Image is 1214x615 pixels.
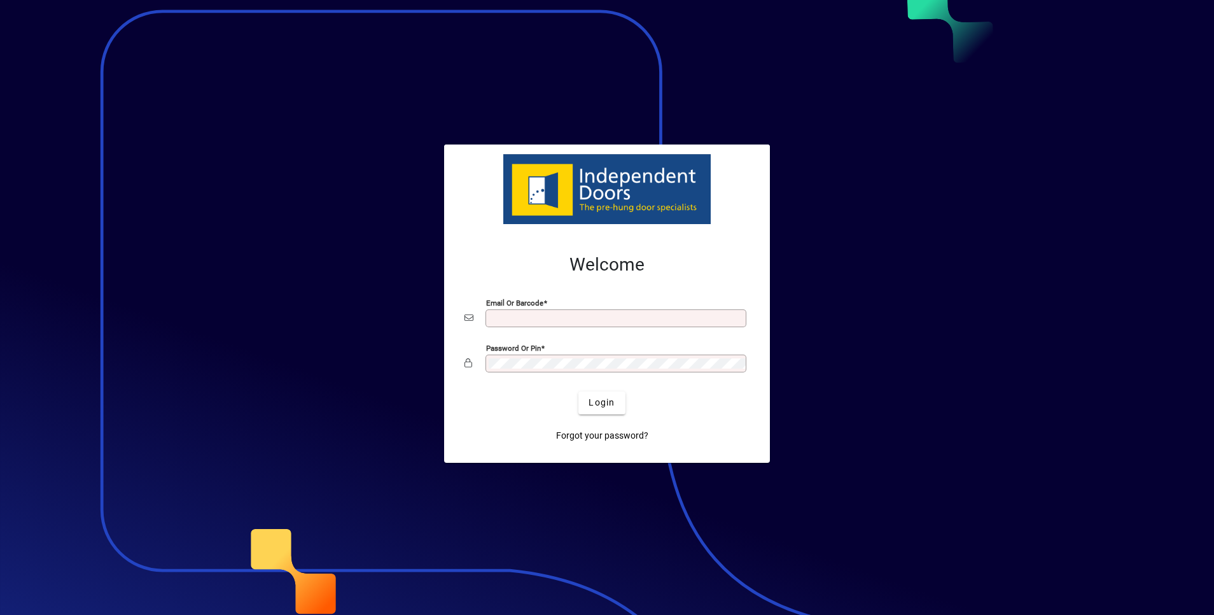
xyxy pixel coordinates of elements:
mat-label: Password or Pin [486,343,541,352]
a: Forgot your password? [551,425,653,448]
span: Login [589,396,615,409]
h2: Welcome [464,254,750,276]
mat-label: Email or Barcode [486,298,543,307]
button: Login [578,392,625,414]
span: Forgot your password? [556,429,648,442]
